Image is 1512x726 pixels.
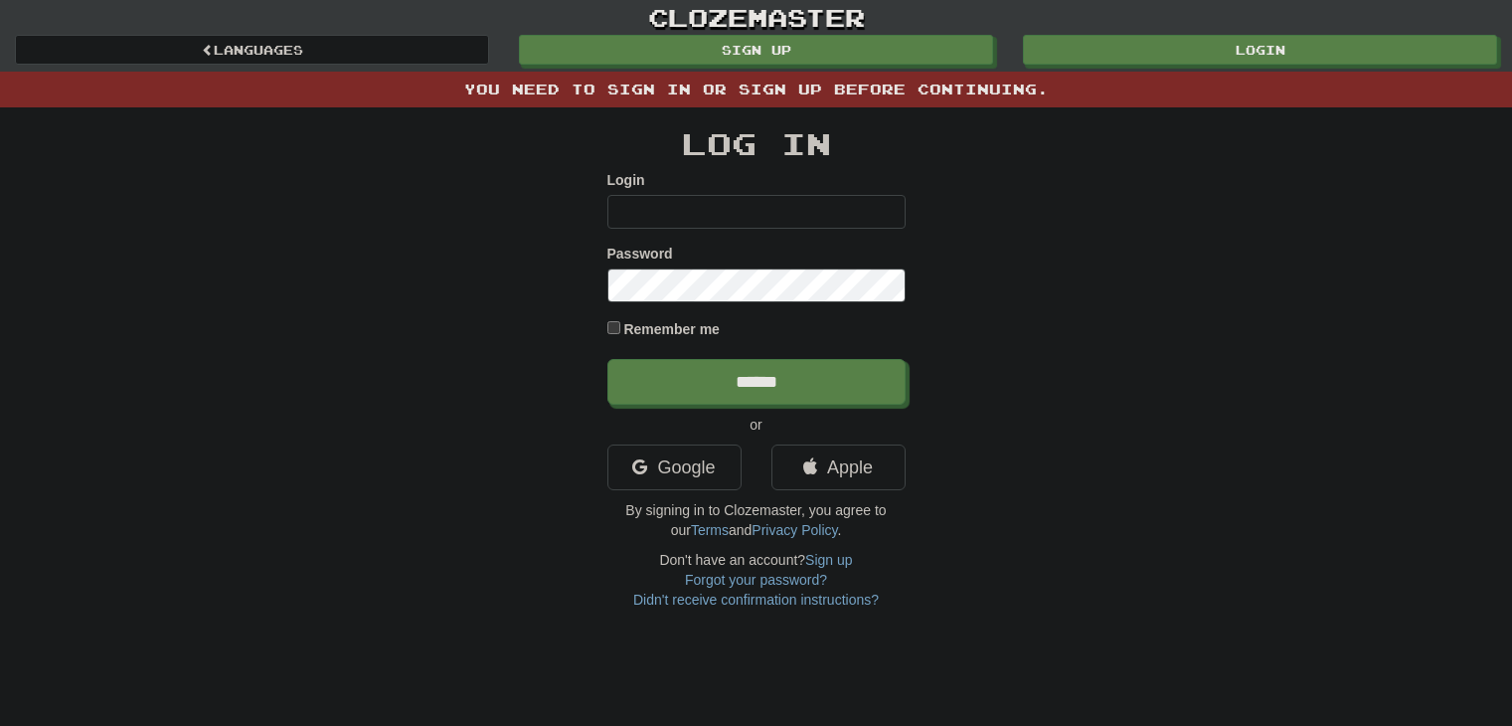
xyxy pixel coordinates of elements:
label: Login [607,170,645,190]
h2: Log In [607,127,906,160]
p: By signing in to Clozemaster, you agree to our and . [607,500,906,540]
label: Password [607,244,673,264]
a: Login [1023,35,1497,65]
p: or [607,415,906,435]
a: Google [607,445,742,490]
a: Apple [771,445,906,490]
a: Forgot your password? [685,572,827,588]
label: Remember me [623,319,720,339]
div: Don't have an account? [607,550,906,610]
a: Didn't receive confirmation instructions? [633,592,879,608]
a: Sign up [519,35,993,65]
a: Terms [691,522,729,538]
a: Languages [15,35,489,65]
a: Privacy Policy [752,522,837,538]
a: Sign up [805,552,852,568]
